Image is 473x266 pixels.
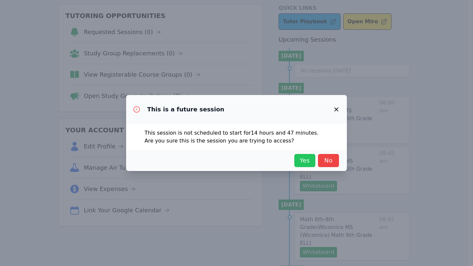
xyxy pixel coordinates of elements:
[318,154,339,167] button: No
[145,129,328,145] p: This session is not scheduled to start for 14 hours and 47 minutes . Are you sure this is the ses...
[298,156,312,165] span: Yes
[294,154,315,167] button: Yes
[147,105,224,113] h3: This is a future session
[321,156,336,165] span: No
